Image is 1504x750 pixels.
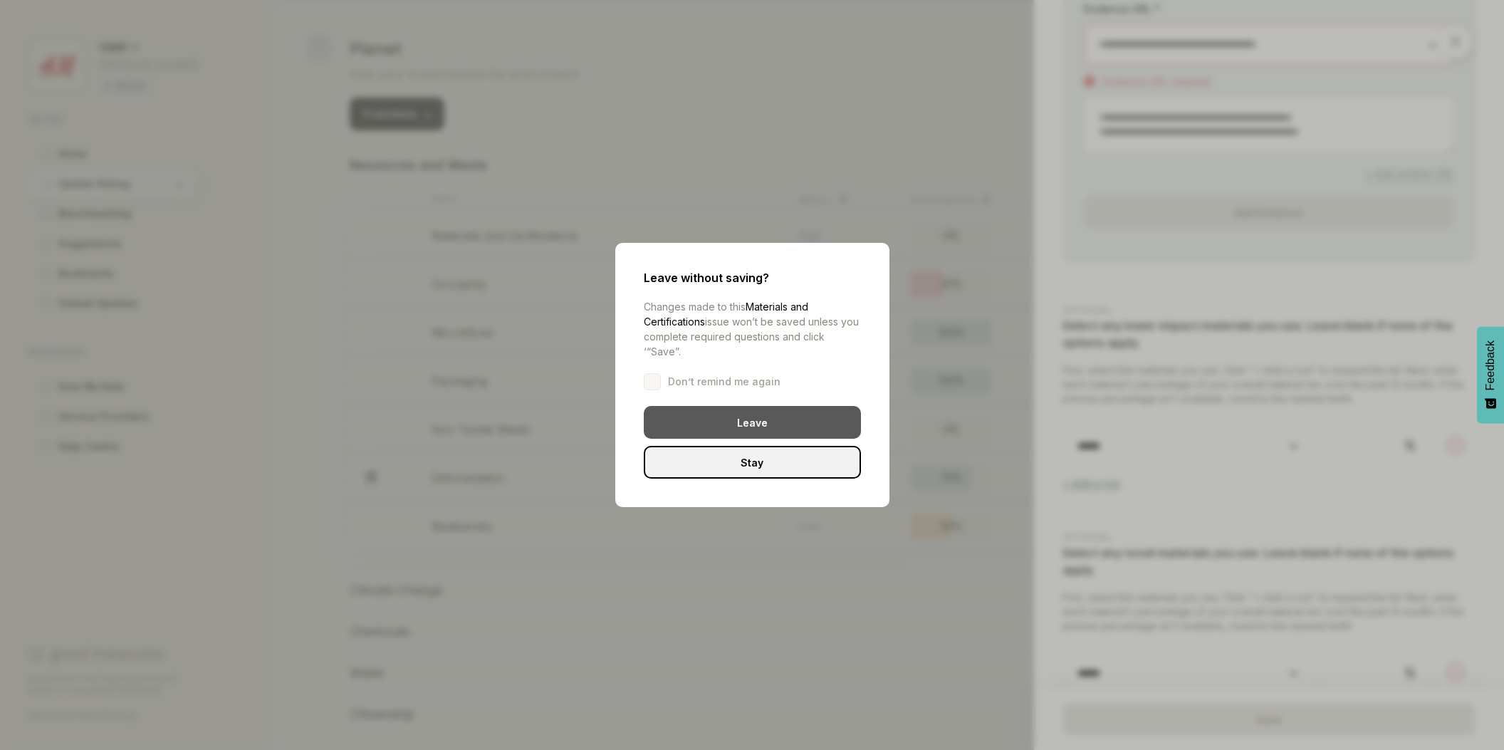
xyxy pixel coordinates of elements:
div: Leave without saving? [644,271,861,285]
span: Feedback [1484,340,1497,390]
div: Leave [644,406,861,439]
span: Don’t remind me again [668,375,780,389]
button: Feedback - Show survey [1477,326,1504,423]
div: Stay [644,446,861,479]
span: Changes made to this issue won’t be saved unless you complete required questions and click ‘“Save”. [644,301,859,358]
